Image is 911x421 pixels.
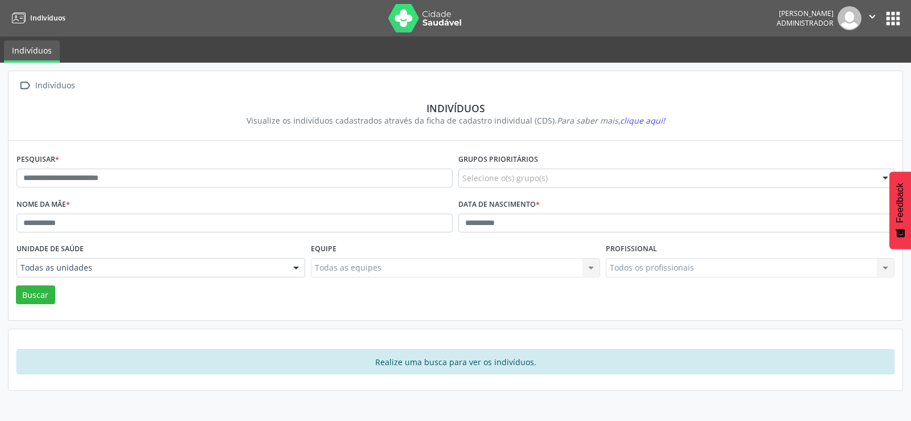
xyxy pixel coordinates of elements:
label: Grupos prioritários [458,151,538,169]
label: Profissional [606,240,657,258]
span: Indivíduos [30,13,65,23]
a: Indivíduos [4,40,60,63]
button: apps [883,9,903,28]
span: Selecione o(s) grupo(s) [462,172,548,184]
div: Indivíduos [33,77,77,94]
div: Realize uma busca para ver os indivíduos. [17,349,894,374]
span: Todas as unidades [20,262,282,273]
div: [PERSON_NAME] [777,9,834,18]
button: Feedback - Mostrar pesquisa [889,171,911,249]
label: Pesquisar [17,151,59,169]
i: Para saber mais, [557,115,665,126]
i:  [17,77,33,94]
label: Unidade de saúde [17,240,84,258]
div: Visualize os indivíduos cadastrados através da ficha de cadastro individual (CDS). [24,115,887,126]
div: Indivíduos [24,102,887,115]
button:  [861,6,883,30]
img: img [838,6,861,30]
i:  [866,10,879,23]
a:  Indivíduos [17,77,77,94]
a: Indivíduos [8,9,65,27]
label: Data de nascimento [458,196,540,214]
span: Feedback [895,183,905,223]
label: Nome da mãe [17,196,70,214]
label: Equipe [311,240,337,258]
button: Buscar [16,285,55,305]
span: clique aqui! [620,115,665,126]
span: Administrador [777,18,834,28]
